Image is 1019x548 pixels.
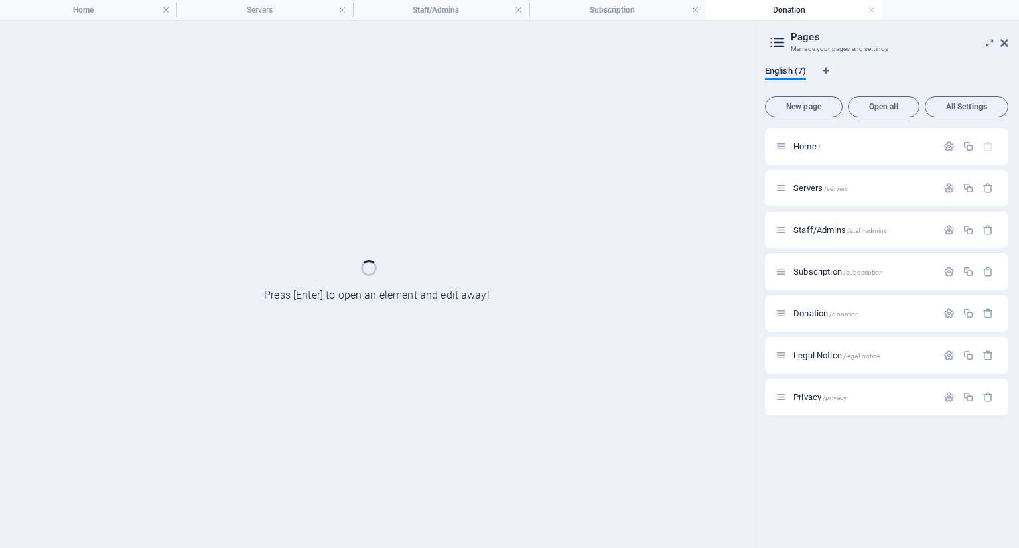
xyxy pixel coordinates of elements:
[793,183,848,193] span: Click to open page
[789,309,937,318] div: Donation/donation
[789,267,937,276] div: Subscription/subscription
[793,350,880,360] span: Click to open page
[983,391,994,403] div: Remove
[791,43,982,55] h3: Manage your pages and settings
[793,225,887,235] span: Staff/Admins
[789,142,937,151] div: Home/
[963,350,974,361] div: Duplicate
[983,141,994,152] div: The startpage cannot be deleted
[823,394,847,401] span: /privacy
[843,269,884,276] span: /subscription
[789,184,937,192] div: Servers/servers
[963,141,974,152] div: Duplicate
[963,224,974,236] div: Duplicate
[943,224,955,236] div: Settings
[848,96,919,117] button: Open all
[943,308,955,319] div: Settings
[943,141,955,152] div: Settings
[983,308,994,319] div: Remove
[824,185,848,192] span: /servers
[983,182,994,194] div: Remove
[943,266,955,277] div: Settings
[925,96,1008,117] button: All Settings
[789,393,937,401] div: Privacy/privacy
[963,308,974,319] div: Duplicate
[963,266,974,277] div: Duplicate
[943,391,955,403] div: Settings
[793,308,859,318] span: Donation
[793,392,847,402] span: Click to open page
[854,103,914,111] span: Open all
[765,96,843,117] button: New page
[843,352,880,360] span: /legal-notice
[791,31,1008,43] h2: Pages
[818,143,821,151] span: /
[829,310,859,318] span: /donation
[765,66,1008,91] div: Language Tabs
[983,350,994,361] div: Remove
[789,351,937,360] div: Legal Notice/legal-notice
[789,226,937,234] div: Staff/Admins/staff-admins
[983,266,994,277] div: Remove
[847,227,888,234] span: /staff-admins
[176,3,353,17] h4: Servers
[931,103,1002,111] span: All Settings
[793,267,883,277] span: Subscription
[793,141,821,151] span: Click to open page
[529,3,706,17] h4: Subscription
[943,350,955,361] div: Settings
[765,63,806,82] span: English (7)
[771,103,837,111] span: New page
[943,182,955,194] div: Settings
[963,182,974,194] div: Duplicate
[353,3,529,17] h4: Staff/Admins
[963,391,974,403] div: Duplicate
[706,3,882,17] h4: Donation
[983,224,994,236] div: Remove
